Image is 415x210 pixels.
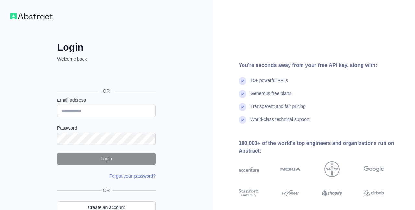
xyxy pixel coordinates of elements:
div: Sign in with Google. Opens in new tab [57,69,154,84]
h2: Login [57,41,156,53]
img: airbnb [364,188,384,198]
a: Forgot your password? [109,173,156,179]
img: Workflow [10,13,53,19]
img: google [364,161,384,177]
div: Generous free plans [250,90,291,103]
span: OR [101,187,113,193]
span: OR [98,88,115,94]
label: Password [57,125,156,131]
div: You're seconds away from your free API key, along with: [239,62,405,69]
img: check mark [239,103,246,111]
img: check mark [239,77,246,85]
img: check mark [239,90,246,98]
img: shopify [322,188,342,198]
label: Email address [57,97,156,103]
p: Welcome back [57,56,156,62]
button: Login [57,153,156,165]
img: payoneer [280,188,301,198]
div: Transparent and fair pricing [250,103,306,116]
img: stanford university [239,188,259,198]
div: 15+ powerful API's [250,77,288,90]
div: World-class technical support [250,116,310,129]
img: accenture [239,161,259,177]
img: nokia [280,161,301,177]
div: 100,000+ of the world's top engineers and organizations run on Abstract: [239,139,405,155]
iframe: Sign in with Google Button [54,69,158,84]
img: bayer [324,161,340,177]
img: check mark [239,116,246,124]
